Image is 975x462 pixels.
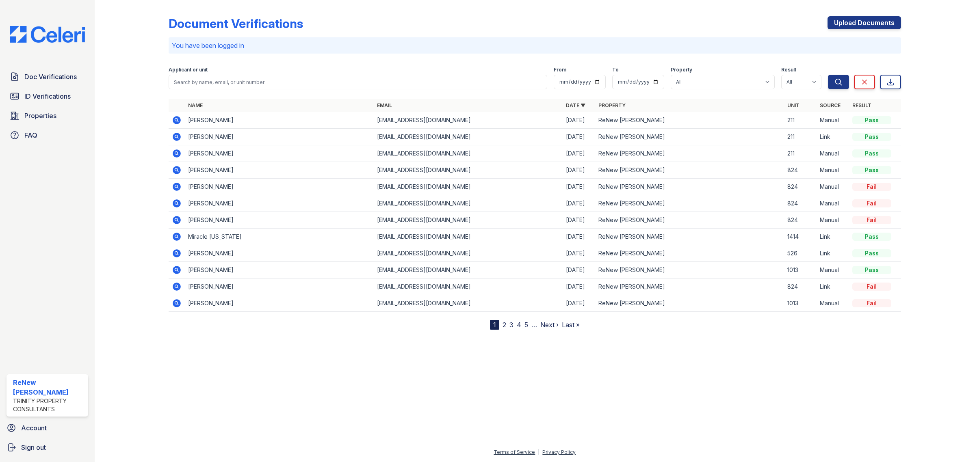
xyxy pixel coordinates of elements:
td: [EMAIL_ADDRESS][DOMAIN_NAME] [374,229,563,245]
td: [EMAIL_ADDRESS][DOMAIN_NAME] [374,112,563,129]
td: 211 [784,112,817,129]
a: Account [3,420,91,436]
div: Pass [852,233,891,241]
div: Fail [852,299,891,307]
td: [EMAIL_ADDRESS][DOMAIN_NAME] [374,195,563,212]
td: [DATE] [563,212,595,229]
td: [EMAIL_ADDRESS][DOMAIN_NAME] [374,162,563,179]
div: | [538,449,539,455]
td: ReNew [PERSON_NAME] [595,229,784,245]
td: 824 [784,179,817,195]
td: [DATE] [563,162,595,179]
td: 824 [784,162,817,179]
td: [PERSON_NAME] [185,195,374,212]
a: Next › [540,321,559,329]
span: FAQ [24,130,37,140]
td: Manual [817,145,849,162]
input: Search by name, email, or unit number [169,75,547,89]
td: [PERSON_NAME] [185,179,374,195]
td: ReNew [PERSON_NAME] [595,212,784,229]
td: 526 [784,245,817,262]
td: Manual [817,162,849,179]
td: ReNew [PERSON_NAME] [595,295,784,312]
p: You have been logged in [172,41,898,50]
td: Manual [817,179,849,195]
td: [DATE] [563,195,595,212]
a: Properties [6,108,88,124]
a: Sign out [3,439,91,456]
td: ReNew [PERSON_NAME] [595,145,784,162]
td: [DATE] [563,129,595,145]
div: Pass [852,249,891,257]
td: [DATE] [563,145,595,162]
div: Trinity Property Consultants [13,397,85,413]
td: [DATE] [563,278,595,295]
td: [PERSON_NAME] [185,212,374,229]
td: [DATE] [563,295,595,312]
td: Manual [817,112,849,129]
td: [DATE] [563,245,595,262]
iframe: chat widget [941,430,967,454]
div: Fail [852,283,891,291]
td: [EMAIL_ADDRESS][DOMAIN_NAME] [374,262,563,278]
a: Privacy Policy [542,449,576,455]
div: Document Verifications [169,16,303,31]
label: From [554,67,566,73]
td: ReNew [PERSON_NAME] [595,112,784,129]
a: 5 [524,321,528,329]
td: 824 [784,278,817,295]
a: 2 [503,321,506,329]
td: [EMAIL_ADDRESS][DOMAIN_NAME] [374,278,563,295]
div: Fail [852,216,891,224]
span: Doc Verifications [24,72,77,82]
label: Applicant or unit [169,67,208,73]
td: Link [817,278,849,295]
td: ReNew [PERSON_NAME] [595,278,784,295]
div: Fail [852,199,891,207]
td: 1414 [784,229,817,245]
td: Manual [817,212,849,229]
td: [EMAIL_ADDRESS][DOMAIN_NAME] [374,129,563,145]
div: Pass [852,149,891,158]
td: [PERSON_NAME] [185,278,374,295]
td: Miracle [US_STATE] [185,229,374,245]
span: ID Verifications [24,91,71,101]
a: Result [852,102,871,108]
div: Pass [852,266,891,274]
img: CE_Logo_Blue-a8612792a0a2168367f1c8372b55b34899dd931a85d93a1a3d3e32e68fde9ad4.png [3,26,91,43]
a: Terms of Service [494,449,535,455]
a: Upload Documents [828,16,901,29]
div: Pass [852,116,891,124]
a: Email [377,102,392,108]
td: 211 [784,145,817,162]
td: [DATE] [563,112,595,129]
td: [PERSON_NAME] [185,162,374,179]
td: 1013 [784,262,817,278]
a: FAQ [6,127,88,143]
td: 824 [784,195,817,212]
td: ReNew [PERSON_NAME] [595,262,784,278]
td: ReNew [PERSON_NAME] [595,245,784,262]
td: [PERSON_NAME] [185,245,374,262]
td: [PERSON_NAME] [185,262,374,278]
span: … [531,320,537,330]
td: Manual [817,262,849,278]
a: 4 [517,321,521,329]
span: Account [21,423,47,433]
td: [EMAIL_ADDRESS][DOMAIN_NAME] [374,245,563,262]
td: ReNew [PERSON_NAME] [595,195,784,212]
a: Last » [562,321,580,329]
td: Manual [817,295,849,312]
label: To [612,67,619,73]
div: Pass [852,133,891,141]
a: Source [820,102,841,108]
a: 3 [509,321,513,329]
td: [PERSON_NAME] [185,129,374,145]
a: Name [188,102,203,108]
td: [PERSON_NAME] [185,145,374,162]
td: Link [817,245,849,262]
label: Property [671,67,692,73]
a: Date ▼ [566,102,585,108]
a: Property [598,102,626,108]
